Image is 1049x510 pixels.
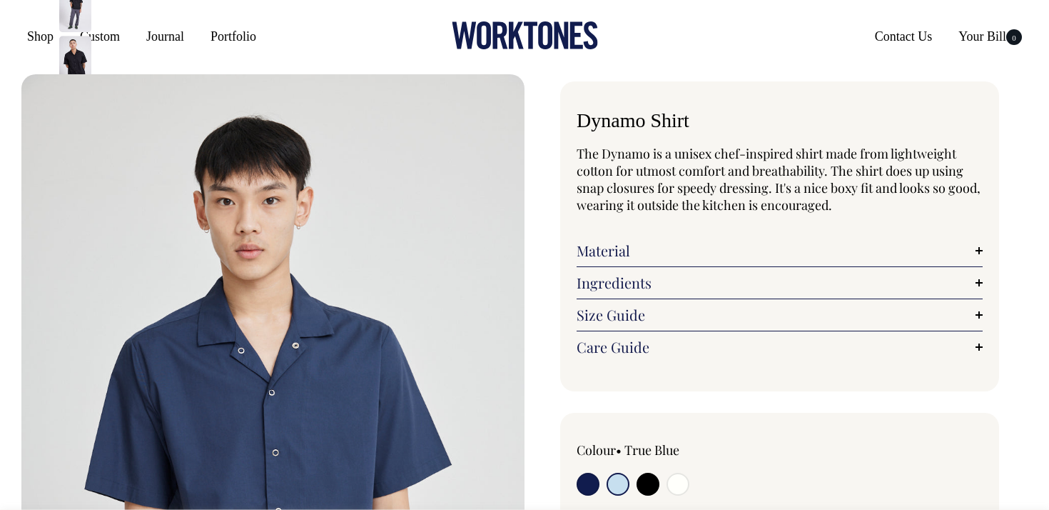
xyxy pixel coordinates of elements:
a: Portfolio [205,24,262,49]
a: Size Guide [577,306,983,324]
img: black [59,36,91,86]
a: Custom [74,24,126,49]
a: Your Bill0 [953,24,1028,49]
a: Journal [141,24,190,49]
a: Contact Us [869,24,938,49]
a: Shop [21,24,59,49]
a: Care Guide [577,339,983,356]
span: 0 [1006,29,1022,45]
a: Ingredients [577,274,983,291]
a: Material [577,242,983,259]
